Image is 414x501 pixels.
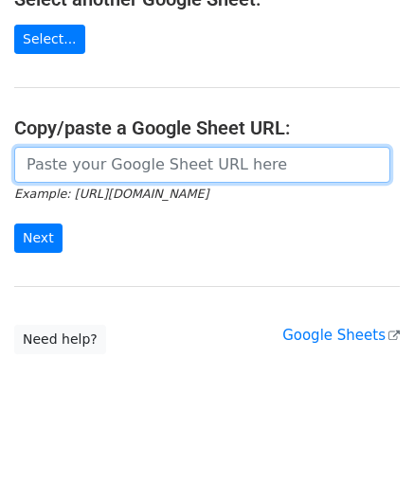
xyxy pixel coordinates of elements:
input: Next [14,224,63,253]
a: Select... [14,25,85,54]
h4: Copy/paste a Google Sheet URL: [14,116,400,139]
input: Paste your Google Sheet URL here [14,147,390,183]
small: Example: [URL][DOMAIN_NAME] [14,187,208,201]
iframe: Chat Widget [319,410,414,501]
a: Need help? [14,325,106,354]
a: Google Sheets [282,327,400,344]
